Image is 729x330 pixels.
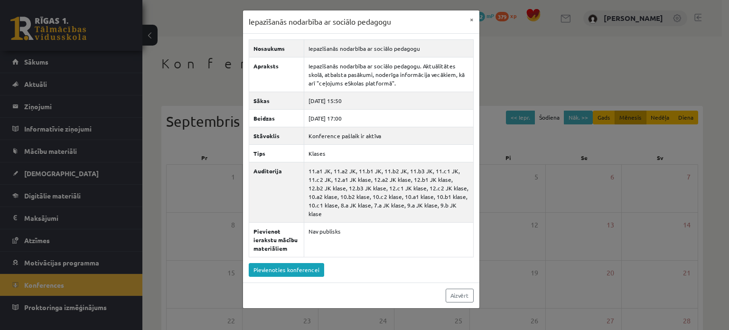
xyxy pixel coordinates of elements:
th: Pievienot ierakstu mācību materiāliem [249,222,304,257]
th: Sākas [249,92,304,109]
td: Konference pašlaik ir aktīva [304,127,473,144]
th: Stāvoklis [249,127,304,144]
td: 11.a1 JK, 11.a2 JK, 11.b1 JK, 11.b2 JK, 11.b3 JK, 11.c1 JK, 11.c2 JK, 12.a1 JK klase, 12.a2 JK kl... [304,162,473,222]
td: Nav publisks [304,222,473,257]
th: Tips [249,144,304,162]
th: Auditorija [249,162,304,222]
h3: Iepazīšanās nodarbība ar sociālo pedagogu [249,16,391,28]
a: Pievienoties konferencei [249,263,324,277]
a: Aizvērt [446,289,474,302]
td: Klases [304,144,473,162]
th: Apraksts [249,57,304,92]
th: Beidzas [249,109,304,127]
td: Iepazīšanās nodarbība ar sociālo pedagogu [304,39,473,57]
th: Nosaukums [249,39,304,57]
td: Iepazīšanās nodarbība ar sociālo pedagogu. Aktuālitātes skolā, atbalsta pasākumi, noderīga inform... [304,57,473,92]
td: [DATE] 15:50 [304,92,473,109]
button: × [464,10,479,28]
td: [DATE] 17:00 [304,109,473,127]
